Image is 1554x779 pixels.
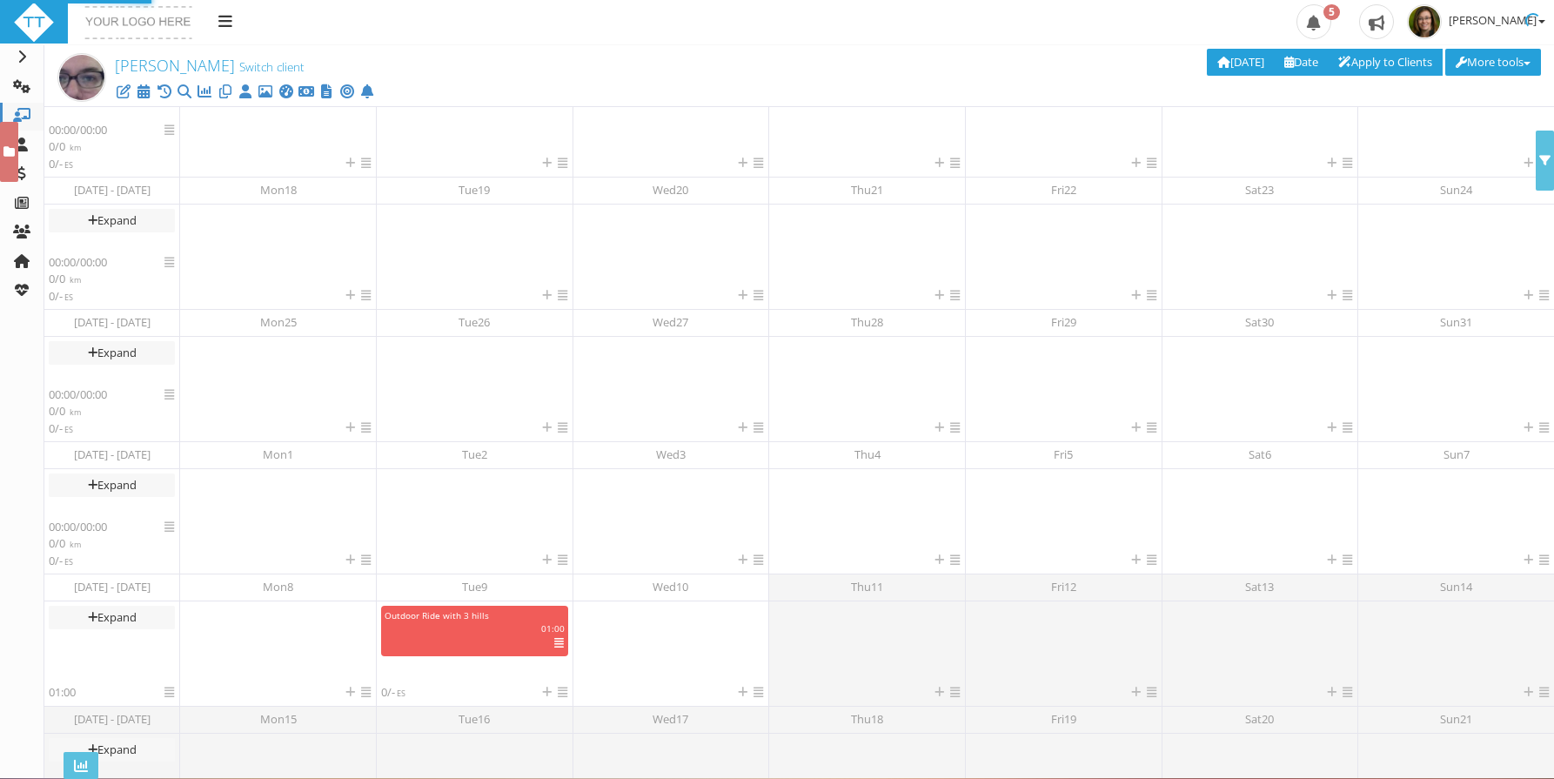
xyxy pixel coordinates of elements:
[49,553,55,568] span: 0
[1051,304,1076,330] span: Fri
[49,122,107,138] span: Completed/Planned Time
[59,535,65,551] span: 0
[358,84,376,99] a: Notifications
[1327,420,1336,435] a: Add new
[237,84,254,99] a: Profile
[49,254,107,270] span: Completed/Planned Time
[381,684,405,700] span: Completed/Planned Effort Score
[1131,420,1141,435] a: Add new
[1131,552,1141,567] a: Add new
[49,519,107,534] span: Completed/Planned Time
[1064,701,1076,727] span: 19
[285,171,297,198] span: 18
[49,138,81,154] span: Completed/Planned Distance
[385,609,489,621] span: Outdoor Ride with 3 hills
[1051,568,1076,594] span: Fri
[653,171,688,198] span: Wed
[459,701,490,727] span: Tue
[1064,304,1076,330] span: 29
[676,568,688,594] span: 10
[656,436,686,462] span: Wed
[81,2,197,44] img: yourlogohere.png
[338,84,355,99] a: Training Zones
[239,59,305,75] a: Switch client
[49,386,76,402] span: 00:00
[1051,701,1076,727] span: Fri
[345,420,355,435] a: Add new
[738,552,747,567] a: Add new
[542,155,552,171] a: Add new
[1131,287,1141,303] a: Add new
[653,568,688,594] span: Wed
[49,738,175,762] a: Expand
[934,155,944,171] a: Add new
[1328,49,1443,76] a: Apply to Clients
[287,568,293,594] span: 8
[49,156,73,171] span: Completed/Planned Effort Score
[676,701,688,727] span: 17
[1274,49,1329,76] a: Date
[481,568,487,594] span: 9
[49,156,55,171] span: 0
[871,701,883,727] span: 18
[1249,436,1271,462] span: Sat
[478,304,490,330] span: 26
[74,171,151,198] span: [DATE] - [DATE]
[1443,436,1470,462] span: Sun
[156,84,173,99] a: View Applied Plans
[1245,171,1274,198] span: Sat
[871,568,883,594] span: 11
[49,341,175,365] a: Expand
[49,386,107,402] span: Completed/Planned Time
[541,622,565,635] span: 01:00
[1407,4,1442,39] img: 92d3cd8daf7ade7220383184febde6b4
[57,53,106,102] img: Sean Langley
[738,420,747,435] a: Add new
[49,271,81,286] span: Completed/Planned Distance
[49,420,73,436] span: Completed/Planned Effort Score
[1064,171,1076,198] span: 22
[542,684,552,700] a: Add new
[1327,684,1336,700] a: Add new
[871,171,883,198] span: 21
[680,436,686,462] span: 3
[196,84,213,99] a: Performance
[278,84,295,99] a: Client Training Dashboard
[1054,436,1073,462] span: Fri
[80,254,107,270] span: 00:00
[462,436,487,462] span: Tue
[260,701,297,727] span: Mon
[1262,568,1274,594] span: 13
[851,568,883,594] span: Thu
[217,84,234,99] a: Files
[462,568,487,594] span: Tue
[481,436,487,462] span: 2
[74,436,151,462] span: [DATE] - [DATE]
[478,701,490,727] span: 16
[70,539,81,550] span: km
[345,287,355,303] a: Add new
[74,304,151,330] span: [DATE] - [DATE]
[59,156,63,171] span: -
[260,171,297,198] span: Mon
[1327,287,1336,303] a: Add new
[738,155,747,171] a: Add new
[381,684,387,700] span: 0
[49,122,76,138] span: 00:00
[285,701,297,727] span: 15
[851,171,883,198] span: Thu
[80,122,107,138] span: 00:00
[1460,701,1472,727] span: 21
[13,2,55,44] img: ttbadgewhite_48x48.png
[851,701,883,727] span: Thu
[263,436,293,462] span: Mon
[345,155,355,171] a: Add new
[135,84,152,99] a: Training Calendar
[59,420,63,436] span: -
[49,535,55,551] span: 0
[1327,155,1336,171] a: Add new
[59,271,65,286] span: 0
[934,420,944,435] a: Add new
[298,84,315,99] a: Account
[1440,171,1472,198] span: Sun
